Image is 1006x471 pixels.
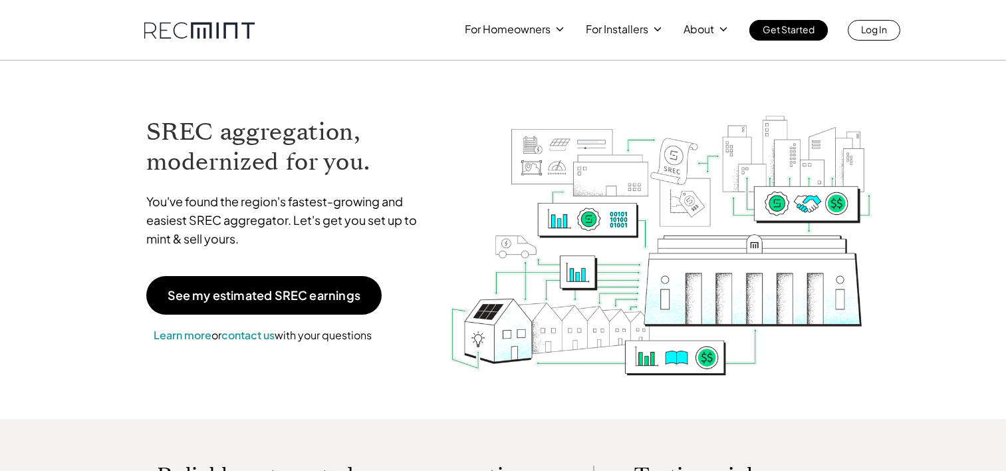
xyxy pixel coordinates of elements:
p: See my estimated SREC earnings [168,289,360,301]
h1: SREC aggregation, modernized for you. [146,117,430,177]
img: RECmint value cycle [449,80,873,379]
p: For Homeowners [465,20,551,39]
a: Get Started [749,20,828,41]
p: For Installers [586,20,648,39]
p: Log In [861,20,887,39]
p: You've found the region's fastest-growing and easiest SREC aggregator. Let's get you set up to mi... [146,192,430,248]
a: Learn more [154,328,211,342]
a: See my estimated SREC earnings [146,276,382,315]
p: About [684,20,714,39]
a: contact us [221,328,275,342]
p: Get Started [763,20,815,39]
a: Log In [848,20,900,41]
p: or with your questions [146,327,379,344]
